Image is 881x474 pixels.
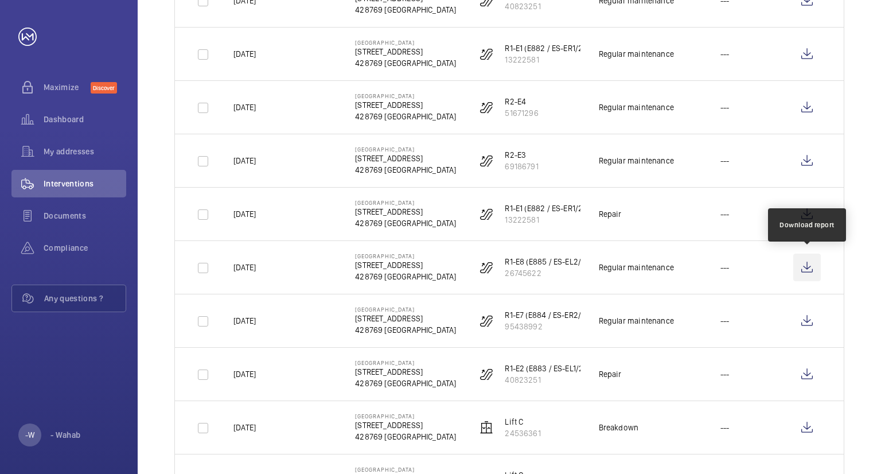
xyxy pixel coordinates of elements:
p: R1-E7 (E884 / ES-ER2/1) [505,309,586,321]
p: [STREET_ADDRESS] [355,206,456,217]
p: R1-E1 (E882 / ES-ER1/2) [505,203,585,214]
p: [STREET_ADDRESS] [355,419,456,431]
p: [DATE] [233,262,256,273]
span: Interventions [44,178,126,189]
div: Repair [599,368,622,380]
div: Regular maintenance [599,102,674,113]
div: Regular maintenance [599,315,674,327]
p: --- [720,48,730,60]
p: [DATE] [233,208,256,220]
p: [STREET_ADDRESS] [355,259,456,271]
p: [STREET_ADDRESS] [355,153,456,164]
p: [GEOGRAPHIC_DATA] [355,413,456,419]
p: --- [720,422,730,433]
div: Download report [779,220,835,230]
p: --- [720,315,730,327]
span: Compliance [44,242,126,254]
p: R2-E3 [505,149,538,161]
p: --- [720,368,730,380]
p: [DATE] [233,48,256,60]
div: Breakdown [599,422,639,433]
p: [STREET_ADDRESS] [355,46,456,57]
p: 69186791 [505,161,538,172]
p: 428769 [GEOGRAPHIC_DATA] [355,324,456,336]
p: [GEOGRAPHIC_DATA] [355,199,456,206]
p: [DATE] [233,315,256,327]
p: R1-E2 (E883 / ES-EL1/2) [505,363,586,374]
p: [DATE] [233,155,256,166]
p: 13222581 [505,214,585,226]
span: Dashboard [44,114,126,125]
p: 428769 [GEOGRAPHIC_DATA] [355,4,456,15]
p: --- [720,102,730,113]
span: Any questions ? [44,293,126,304]
p: [STREET_ADDRESS] [355,99,456,111]
div: Regular maintenance [599,48,674,60]
p: 24536361 [505,428,540,439]
span: My addresses [44,146,126,157]
p: [GEOGRAPHIC_DATA] [355,92,456,99]
div: Repair [599,208,622,220]
p: 95438992 [505,321,586,332]
p: 428769 [GEOGRAPHIC_DATA] [355,271,456,282]
p: [DATE] [233,368,256,380]
p: [GEOGRAPHIC_DATA] [355,306,456,313]
img: escalator.svg [480,261,493,274]
span: Documents [44,210,126,222]
img: escalator.svg [480,314,493,328]
p: [STREET_ADDRESS] [355,313,456,324]
p: [GEOGRAPHIC_DATA] [355,466,456,473]
span: Discover [91,82,117,94]
span: Maximize [44,81,91,93]
p: - Wahab [50,429,80,441]
p: 428769 [GEOGRAPHIC_DATA] [355,164,456,176]
p: [GEOGRAPHIC_DATA] [355,39,456,46]
p: 51671296 [505,107,538,119]
p: 428769 [GEOGRAPHIC_DATA] [355,378,456,389]
p: [GEOGRAPHIC_DATA] [355,252,456,259]
p: Lift C [505,416,540,428]
p: 428769 [GEOGRAPHIC_DATA] [355,57,456,69]
p: [DATE] [233,422,256,433]
img: elevator.svg [480,421,493,434]
p: --- [720,155,730,166]
p: R1-E1 (E882 / ES-ER1/2) [505,42,585,54]
p: 13222581 [505,54,585,65]
p: [DATE] [233,102,256,113]
div: Regular maintenance [599,262,674,273]
p: 40823251 [505,374,586,386]
p: 428769 [GEOGRAPHIC_DATA] [355,431,456,442]
p: 26745622 [505,267,586,279]
p: [STREET_ADDRESS] [355,366,456,378]
img: escalator.svg [480,207,493,221]
img: escalator.svg [480,47,493,61]
p: [GEOGRAPHIC_DATA] [355,146,456,153]
p: [GEOGRAPHIC_DATA] [355,359,456,366]
p: -W [25,429,34,441]
p: --- [720,262,730,273]
p: --- [720,208,730,220]
div: Regular maintenance [599,155,674,166]
p: 40823251 [505,1,586,12]
p: R2-E4 [505,96,538,107]
p: 428769 [GEOGRAPHIC_DATA] [355,217,456,229]
img: escalator.svg [480,100,493,114]
p: 428769 [GEOGRAPHIC_DATA] [355,111,456,122]
p: R1-E8 (E885 / ES-EL2/1) [505,256,586,267]
img: escalator.svg [480,367,493,381]
img: escalator.svg [480,154,493,168]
